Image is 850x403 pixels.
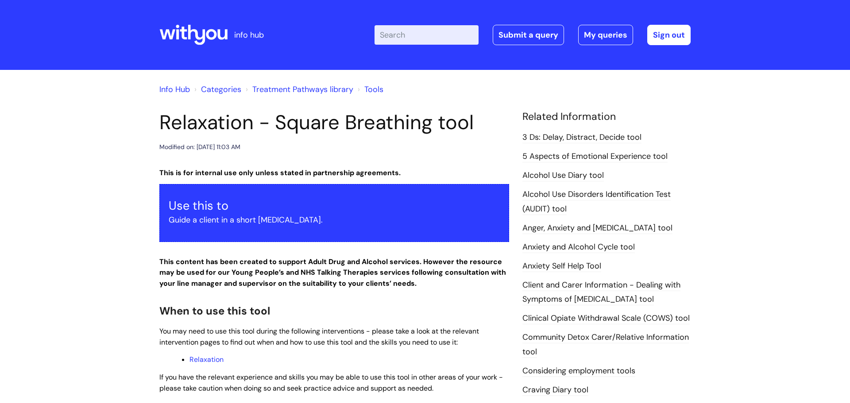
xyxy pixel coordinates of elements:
[159,326,479,347] span: You may need to use this tool during the following interventions - please take a look at the rele...
[522,111,691,123] h4: Related Information
[252,84,353,95] a: Treatment Pathways library
[234,28,264,42] p: info hub
[522,261,601,272] a: Anxiety Self Help Tool
[522,332,689,357] a: Community Detox Carer/Relative Information tool
[189,355,224,364] a: Relaxation
[522,132,641,143] a: 3 Ds: Delay, Distract, Decide tool
[159,257,506,288] strong: This content has been created to support Adult Drug and Alcohol services. However the resource ma...
[201,84,241,95] a: Categories
[522,242,635,253] a: Anxiety and Alcohol Cycle tool
[647,25,691,45] a: Sign out
[243,82,353,96] li: Treatment Pathways library
[159,84,190,95] a: Info Hub
[522,151,668,162] a: 5 Aspects of Emotional Experience tool
[159,304,270,318] span: When to use this tool
[522,365,635,377] a: Considering employment tools
[159,168,401,177] strong: This is for internal use only unless stated in partnership agreements.
[192,82,241,96] li: Solution home
[522,189,671,215] a: Alcohol Use Disorders Identification Test (AUDIT) tool
[578,25,633,45] a: My queries
[159,142,240,153] div: Modified on: [DATE] 11:03 AM
[522,313,690,324] a: Clinical Opiate Withdrawal Scale (COWS) tool
[159,111,509,134] h1: Relaxation - Square Breathing tool
[522,280,680,305] a: Client and Carer Information - Dealing with Symptoms of [MEDICAL_DATA] tool
[169,199,500,213] h3: Use this to
[159,372,503,393] span: If you have the relevant experience and skills you may be able to use this tool in other areas of...
[375,25,479,45] input: Search
[375,25,691,45] div: | -
[493,25,564,45] a: Submit a query
[522,223,672,234] a: Anger, Anxiety and [MEDICAL_DATA] tool
[364,84,383,95] a: Tools
[522,384,588,396] a: Craving Diary tool
[522,170,604,181] a: Alcohol Use Diary tool
[169,213,500,227] p: Guide a client in a short [MEDICAL_DATA].
[355,82,383,96] li: Tools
